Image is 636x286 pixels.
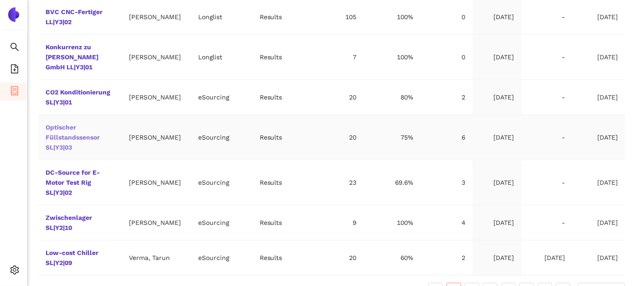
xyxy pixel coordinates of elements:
[122,160,191,205] td: [PERSON_NAME]
[421,240,472,276] td: 2
[573,115,625,160] td: [DATE]
[191,35,252,80] td: Longlist
[122,35,191,80] td: [PERSON_NAME]
[573,35,625,80] td: [DATE]
[122,115,191,160] td: [PERSON_NAME]
[521,80,572,115] td: -
[364,205,421,240] td: 100%
[573,80,625,115] td: [DATE]
[472,35,521,80] td: [DATE]
[252,160,307,205] td: Results
[252,80,307,115] td: Results
[307,80,364,115] td: 20
[191,205,252,240] td: eSourcing
[521,115,572,160] td: -
[252,115,307,160] td: Results
[10,39,19,57] span: search
[521,35,572,80] td: -
[10,61,19,79] span: file-add
[191,80,252,115] td: eSourcing
[307,205,364,240] td: 9
[10,83,19,101] span: container
[472,205,521,240] td: [DATE]
[472,115,521,160] td: [DATE]
[191,160,252,205] td: eSourcing
[421,160,472,205] td: 3
[252,35,307,80] td: Results
[122,205,191,240] td: [PERSON_NAME]
[364,240,421,276] td: 60%
[421,115,472,160] td: 6
[364,115,421,160] td: 75%
[191,240,252,276] td: eSourcing
[573,205,625,240] td: [DATE]
[10,262,19,281] span: setting
[521,240,572,276] td: [DATE]
[521,160,572,205] td: -
[252,205,307,240] td: Results
[6,7,21,22] img: Logo
[472,240,521,276] td: [DATE]
[364,160,421,205] td: 69.6%
[364,80,421,115] td: 80%
[421,80,472,115] td: 2
[191,115,252,160] td: eSourcing
[573,160,625,205] td: [DATE]
[573,240,625,276] td: [DATE]
[307,160,364,205] td: 23
[472,160,521,205] td: [DATE]
[307,115,364,160] td: 20
[122,240,191,276] td: Verma, Tarun
[472,80,521,115] td: [DATE]
[364,35,421,80] td: 100%
[521,205,572,240] td: -
[421,205,472,240] td: 4
[122,80,191,115] td: [PERSON_NAME]
[307,35,364,80] td: 7
[421,35,472,80] td: 0
[252,240,307,276] td: Results
[307,240,364,276] td: 20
